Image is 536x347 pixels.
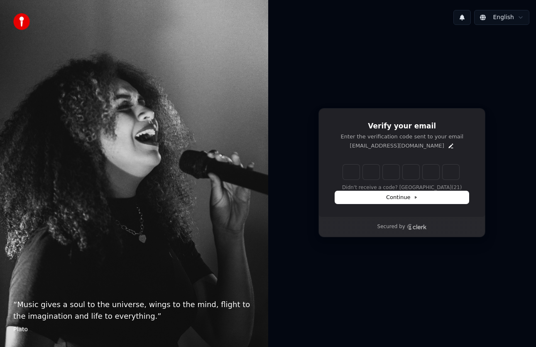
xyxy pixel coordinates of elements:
[335,191,469,204] button: Continue
[407,224,427,230] a: Clerk logo
[363,165,379,180] input: Digit 2
[13,299,255,322] p: “ Music gives a soul to the universe, wings to the mind, flight to the imagination and life to ev...
[13,325,255,334] footer: Plato
[343,165,360,180] input: Enter verification code. Digit 1
[335,133,469,140] p: Enter the verification code sent to your email
[448,143,454,149] button: Edit
[341,163,461,181] div: Verification code input
[377,224,405,230] p: Secured by
[386,194,418,201] span: Continue
[423,165,439,180] input: Digit 5
[403,165,419,180] input: Digit 4
[335,121,469,131] h1: Verify your email
[350,142,444,150] p: [EMAIL_ADDRESS][DOMAIN_NAME]
[383,165,399,180] input: Digit 3
[443,165,459,180] input: Digit 6
[13,13,30,30] img: youka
